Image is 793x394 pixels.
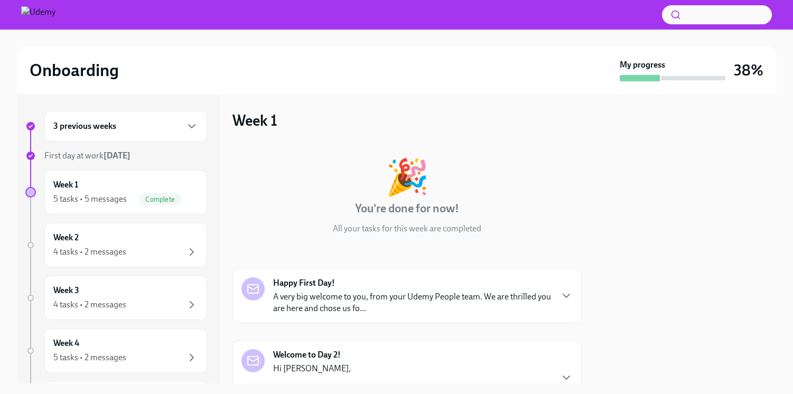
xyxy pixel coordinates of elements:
[25,276,207,320] a: Week 34 tasks • 2 messages
[139,195,181,203] span: Complete
[333,223,481,234] p: All your tasks for this week are completed
[53,299,126,311] div: 4 tasks • 2 messages
[734,61,763,80] h3: 38%
[273,277,335,289] strong: Happy First Day!
[53,285,79,296] h6: Week 3
[53,337,79,349] h6: Week 4
[53,179,78,191] h6: Week 1
[25,150,207,162] a: First day at work[DATE]
[21,6,55,23] img: Udemy
[53,193,127,205] div: 5 tasks • 5 messages
[44,151,130,161] span: First day at work
[44,111,207,142] div: 3 previous weeks
[104,151,130,161] strong: [DATE]
[386,160,429,194] div: 🎉
[273,349,341,361] strong: Welcome to Day 2!
[232,111,277,130] h3: Week 1
[620,59,665,71] strong: My progress
[273,363,552,374] p: Hi [PERSON_NAME],
[273,291,552,314] p: A very big welcome to you, from your Udemy People team. We are thrilled you are here and chose us...
[25,170,207,214] a: Week 15 tasks • 5 messagesComplete
[53,246,126,258] div: 4 tasks • 2 messages
[53,232,79,243] h6: Week 2
[53,352,126,363] div: 5 tasks • 2 messages
[25,329,207,373] a: Week 45 tasks • 2 messages
[355,201,459,217] h4: You're done for now!
[53,120,116,132] h6: 3 previous weeks
[30,60,119,81] h2: Onboarding
[25,223,207,267] a: Week 24 tasks • 2 messages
